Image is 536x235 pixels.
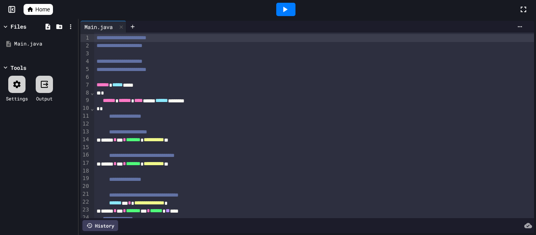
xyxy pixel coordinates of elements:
div: 7 [80,81,90,89]
div: 1 [80,34,90,42]
div: 17 [80,159,90,167]
div: 23 [80,206,90,214]
div: 20 [80,182,90,190]
div: Output [36,95,53,102]
span: Fold line [90,89,94,96]
div: 9 [80,97,90,104]
span: Fold line [90,105,94,111]
div: Files [11,22,26,31]
span: Home [35,5,50,13]
div: Main.java [80,23,117,31]
div: 12 [80,120,90,128]
div: Main.java [80,21,126,33]
div: 21 [80,190,90,198]
div: 16 [80,151,90,159]
div: 2 [80,42,90,50]
div: 22 [80,198,90,206]
div: 11 [80,112,90,120]
div: 24 [80,214,90,222]
div: 15 [80,144,90,151]
div: History [82,220,118,231]
div: Main.java [14,40,75,48]
div: 4 [80,58,90,66]
div: 14 [80,136,90,144]
div: 3 [80,50,90,58]
div: Tools [11,64,26,72]
div: 13 [80,128,90,136]
div: 18 [80,167,90,175]
div: Settings [6,95,28,102]
a: Home [24,4,53,15]
div: 5 [80,66,90,73]
div: 6 [80,73,90,81]
div: 10 [80,104,90,112]
div: 8 [80,89,90,97]
div: 19 [80,175,90,182]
